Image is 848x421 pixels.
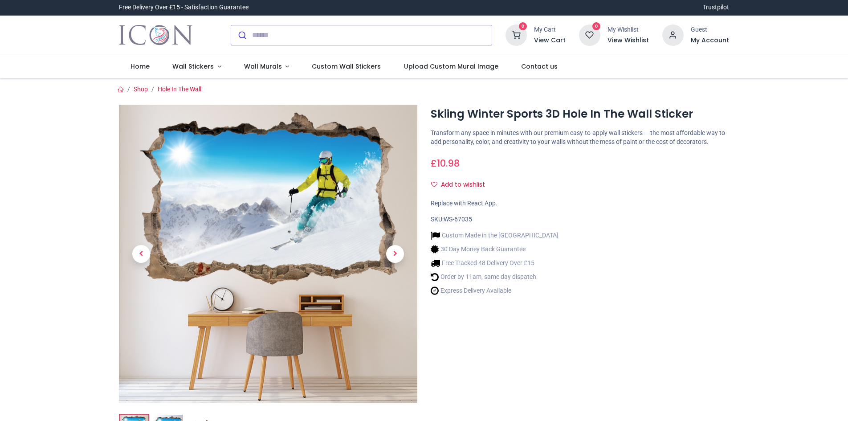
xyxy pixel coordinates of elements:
[244,62,282,71] span: Wall Murals
[431,181,437,188] i: Add to wishlist
[691,36,729,45] a: My Account
[607,25,649,34] div: My Wishlist
[158,86,201,93] a: Hole In The Wall
[534,36,566,45] a: View Cart
[506,31,527,38] a: 0
[703,3,729,12] a: Trustpilot
[431,215,729,224] div: SKU:
[431,199,729,208] div: Replace with React App.
[373,149,417,358] a: Next
[534,25,566,34] div: My Cart
[231,25,252,45] button: Submit
[119,23,192,48] img: Icon Wall Stickers
[431,272,559,282] li: Order by 11am, same day dispatch
[444,216,472,223] span: WS-67035
[119,23,192,48] a: Logo of Icon Wall Stickers
[119,3,249,12] div: Free Delivery Over £15 - Satisfaction Guarantee
[431,245,559,254] li: 30 Day Money Back Guarantee
[431,157,460,170] span: £
[592,22,601,31] sup: 0
[161,55,232,78] a: Wall Stickers
[132,245,150,263] span: Previous
[519,22,527,31] sup: 0
[437,157,460,170] span: 10.98
[431,286,559,295] li: Express Delivery Available
[431,177,493,192] button: Add to wishlistAdd to wishlist
[431,231,559,240] li: Custom Made in the [GEOGRAPHIC_DATA]
[134,86,148,93] a: Shop
[386,245,404,263] span: Next
[431,129,729,146] p: Transform any space in minutes with our premium easy-to-apply wall stickers — the most affordable...
[607,36,649,45] a: View Wishlist
[521,62,558,71] span: Contact us
[130,62,150,71] span: Home
[312,62,381,71] span: Custom Wall Stickers
[404,62,498,71] span: Upload Custom Mural Image
[119,105,417,403] img: Skiing Winter Sports 3D Hole In The Wall Sticker
[579,31,600,38] a: 0
[172,62,214,71] span: Wall Stickers
[119,149,163,358] a: Previous
[232,55,301,78] a: Wall Murals
[691,25,729,34] div: Guest
[431,106,729,122] h1: Skiing Winter Sports 3D Hole In The Wall Sticker
[431,258,559,268] li: Free Tracked 48 Delivery Over £15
